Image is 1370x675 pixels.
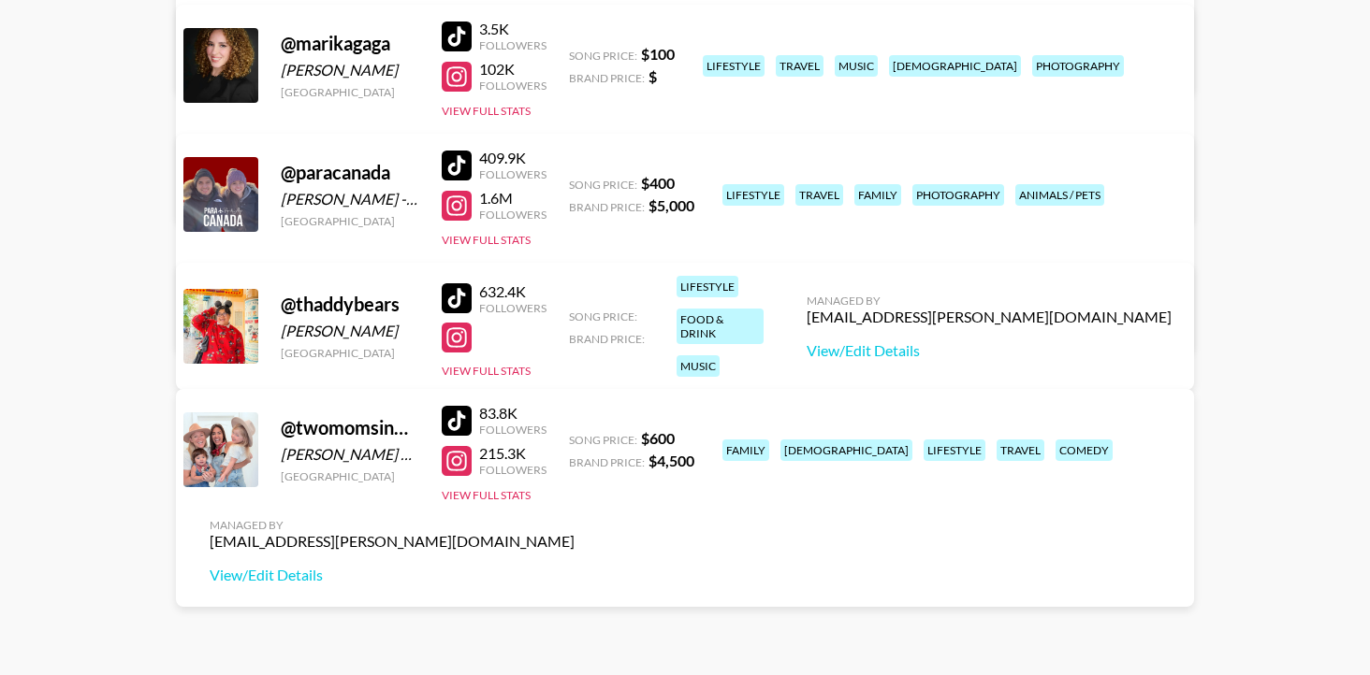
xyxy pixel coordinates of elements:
strong: $ 5,000 [649,196,694,214]
div: family [722,439,769,461]
div: music [835,55,878,77]
div: Managed By [807,294,1172,308]
span: Brand Price: [569,71,645,85]
div: 1.6M [479,189,547,208]
div: food & drink [677,309,764,344]
div: lifestyle [677,276,738,297]
div: travel [795,184,843,206]
div: Followers [479,79,547,93]
span: Brand Price: [569,200,645,214]
div: 409.9K [479,149,547,167]
div: photography [912,184,1004,206]
strong: $ 4,500 [649,452,694,469]
div: [EMAIL_ADDRESS][PERSON_NAME][DOMAIN_NAME] [210,532,575,551]
div: @ twomomsinmotion [281,416,419,439]
button: View Full Stats [442,233,531,247]
div: @ thaddybears [281,293,419,316]
div: Followers [479,208,547,222]
div: [DEMOGRAPHIC_DATA] [889,55,1021,77]
span: Brand Price: [569,332,645,346]
strong: $ [649,67,657,85]
div: family [854,184,901,206]
div: Followers [479,463,547,477]
div: Followers [479,167,547,181]
div: lifestyle [924,439,985,461]
div: [EMAIL_ADDRESS][PERSON_NAME][DOMAIN_NAME] [807,308,1172,326]
span: Song Price: [569,178,637,192]
div: [GEOGRAPHIC_DATA] [281,85,419,99]
div: travel [776,55,823,77]
a: View/Edit Details [807,341,1172,360]
button: View Full Stats [442,488,531,502]
div: [PERSON_NAME] & [PERSON_NAME] [281,445,419,464]
div: [DEMOGRAPHIC_DATA] [780,439,912,461]
div: [GEOGRAPHIC_DATA] [281,214,419,228]
div: 83.8K [479,404,547,423]
div: lifestyle [722,184,784,206]
div: @ paracanada [281,161,419,184]
div: music [677,355,720,377]
div: lifestyle [703,55,765,77]
span: Song Price: [569,433,637,447]
div: 215.3K [479,444,547,463]
span: Song Price: [569,309,637,323]
div: [PERSON_NAME] [281,322,419,340]
button: View Full Stats [442,104,531,118]
div: Managed By [210,518,575,532]
div: Followers [479,301,547,315]
a: View/Edit Details [210,566,575,584]
strong: $ 400 [641,174,675,192]
div: [GEOGRAPHIC_DATA] [281,346,419,360]
div: 632.4K [479,282,547,301]
div: 3.5K [479,20,547,38]
div: comedy [1056,439,1113,461]
div: Followers [479,38,547,52]
button: View Full Stats [442,364,531,378]
div: [PERSON_NAME] [281,61,419,79]
strong: $ 600 [641,429,675,447]
strong: $ 100 [641,45,675,63]
div: animals / pets [1015,184,1104,206]
span: Brand Price: [569,455,645,469]
div: 102K [479,60,547,79]
div: photography [1032,55,1124,77]
div: Followers [479,423,547,437]
span: Song Price: [569,49,637,63]
div: @ marikagaga [281,32,419,55]
div: [PERSON_NAME] - [PERSON_NAME] [281,190,419,208]
div: [GEOGRAPHIC_DATA] [281,469,419,483]
div: travel [997,439,1044,461]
